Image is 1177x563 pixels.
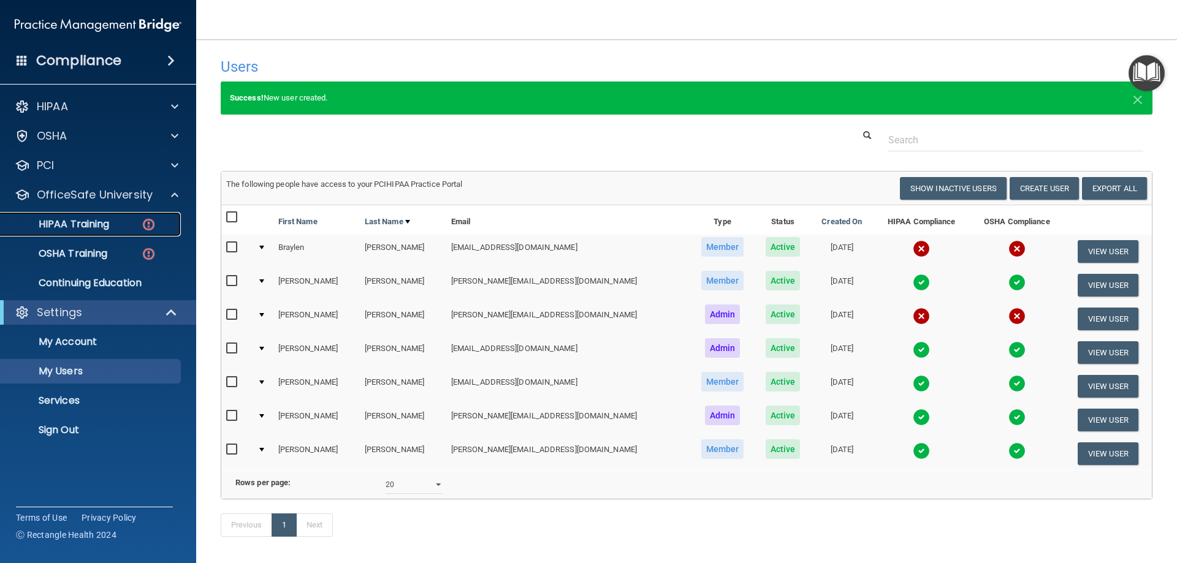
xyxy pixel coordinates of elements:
a: PCI [15,158,178,173]
p: Services [8,395,175,407]
button: Open Resource Center [1129,55,1165,91]
td: [PERSON_NAME][EMAIL_ADDRESS][DOMAIN_NAME] [446,268,690,302]
div: New user created. [221,81,1152,115]
button: View User [1078,442,1138,465]
td: [PERSON_NAME] [360,302,446,336]
img: cross.ca9f0e7f.svg [1008,240,1026,257]
span: Active [766,338,801,358]
input: Search [888,129,1143,151]
img: tick.e7d51cea.svg [913,341,930,358]
td: [PERSON_NAME] [273,403,360,437]
img: tick.e7d51cea.svg [913,274,930,291]
td: [PERSON_NAME] [273,336,360,369]
span: Member [701,439,744,459]
th: Type [690,205,755,235]
span: Active [766,304,801,324]
img: tick.e7d51cea.svg [1008,409,1026,426]
a: Next [296,513,333,537]
iframe: Drift Widget Chat Controller [965,476,1162,525]
td: [PERSON_NAME][EMAIL_ADDRESS][DOMAIN_NAME] [446,302,690,336]
span: Member [701,237,744,257]
td: [EMAIL_ADDRESS][DOMAIN_NAME] [446,336,690,369]
p: Settings [37,305,82,320]
p: HIPAA Training [8,218,109,230]
a: Settings [15,305,178,320]
span: Admin [705,304,741,324]
img: PMB logo [15,13,181,37]
td: [DATE] [810,336,873,369]
strong: Success! [230,93,264,102]
span: Active [766,237,801,257]
button: Close [1132,91,1143,105]
img: tick.e7d51cea.svg [1008,341,1026,358]
td: [PERSON_NAME] [273,268,360,302]
img: tick.e7d51cea.svg [913,375,930,392]
h4: Compliance [36,52,121,69]
span: Member [701,372,744,391]
td: [PERSON_NAME] [360,437,446,470]
td: [EMAIL_ADDRESS][DOMAIN_NAME] [446,235,690,268]
button: Show Inactive Users [900,177,1007,200]
td: [DATE] [810,235,873,268]
td: Braylen [273,235,360,268]
th: HIPAA Compliance [873,205,970,235]
b: Rows per page: [235,478,291,487]
span: Active [766,372,801,391]
span: Admin [705,406,741,425]
p: My Users [8,365,175,377]
p: Continuing Education [8,277,175,289]
td: [PERSON_NAME] [360,336,446,369]
button: View User [1078,308,1138,330]
img: cross.ca9f0e7f.svg [913,308,930,325]
img: tick.e7d51cea.svg [1008,274,1026,291]
td: [PERSON_NAME] [273,302,360,336]
img: tick.e7d51cea.svg [913,442,930,459]
td: [PERSON_NAME][EMAIL_ADDRESS][DOMAIN_NAME] [446,403,690,437]
span: Active [766,439,801,459]
span: × [1132,86,1143,110]
span: Admin [705,338,741,358]
p: Sign Out [8,424,175,436]
p: OSHA [37,129,67,143]
td: [PERSON_NAME] [360,268,446,302]
a: 1 [272,513,297,537]
td: [DATE] [810,369,873,403]
img: tick.e7d51cea.svg [913,409,930,426]
p: OfficeSafe University [37,187,153,202]
img: tick.e7d51cea.svg [1008,442,1026,459]
a: Privacy Policy [82,512,137,524]
button: View User [1078,240,1138,263]
p: OSHA Training [8,247,107,260]
img: cross.ca9f0e7f.svg [1008,308,1026,325]
img: danger-circle.6113f641.png [141,246,156,262]
td: [PERSON_NAME] [360,235,446,268]
img: danger-circle.6113f641.png [141,217,156,232]
td: [PERSON_NAME] [273,369,360,403]
p: My Account [8,336,175,348]
span: Active [766,406,801,425]
img: tick.e7d51cea.svg [1008,375,1026,392]
a: HIPAA [15,99,178,114]
td: [DATE] [810,268,873,302]
button: Create User [1010,177,1079,200]
a: Created On [821,214,862,229]
td: [PERSON_NAME] [360,403,446,437]
td: [DATE] [810,403,873,437]
td: [PERSON_NAME] [360,369,446,403]
img: cross.ca9f0e7f.svg [913,240,930,257]
td: [EMAIL_ADDRESS][DOMAIN_NAME] [446,369,690,403]
span: Ⓒ Rectangle Health 2024 [16,529,116,541]
td: [PERSON_NAME][EMAIL_ADDRESS][DOMAIN_NAME] [446,437,690,470]
td: [DATE] [810,302,873,336]
button: View User [1078,375,1138,398]
a: First Name [278,214,318,229]
th: OSHA Compliance [970,205,1064,235]
th: Email [446,205,690,235]
a: OSHA [15,129,178,143]
button: View User [1078,409,1138,431]
h4: Users [221,59,756,75]
a: OfficeSafe University [15,187,178,202]
a: Previous [221,513,272,537]
a: Export All [1082,177,1147,200]
button: View User [1078,274,1138,297]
